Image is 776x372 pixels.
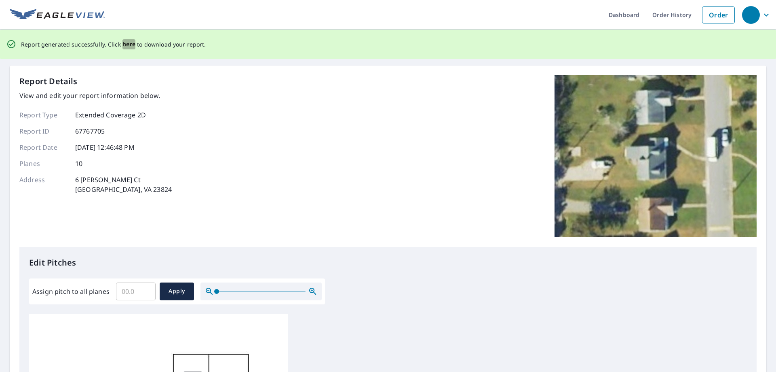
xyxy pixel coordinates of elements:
[75,142,135,152] p: [DATE] 12:46:48 PM
[166,286,188,296] span: Apply
[32,287,110,296] label: Assign pitch to all planes
[75,159,82,168] p: 10
[19,110,68,120] p: Report Type
[19,75,78,87] p: Report Details
[122,39,136,49] button: here
[21,39,206,49] p: Report generated successfully. Click to download your report.
[19,159,68,168] p: Planes
[116,280,156,303] input: 00.0
[19,126,68,136] p: Report ID
[702,6,735,23] a: Order
[19,175,68,194] p: Address
[75,126,105,136] p: 67767705
[19,91,172,100] p: View and edit your report information below.
[19,142,68,152] p: Report Date
[555,75,757,237] img: Top image
[10,9,105,21] img: EV Logo
[75,110,146,120] p: Extended Coverage 2D
[75,175,172,194] p: 6 [PERSON_NAME] Ct [GEOGRAPHIC_DATA], VA 23824
[160,283,194,300] button: Apply
[29,257,747,269] p: Edit Pitches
